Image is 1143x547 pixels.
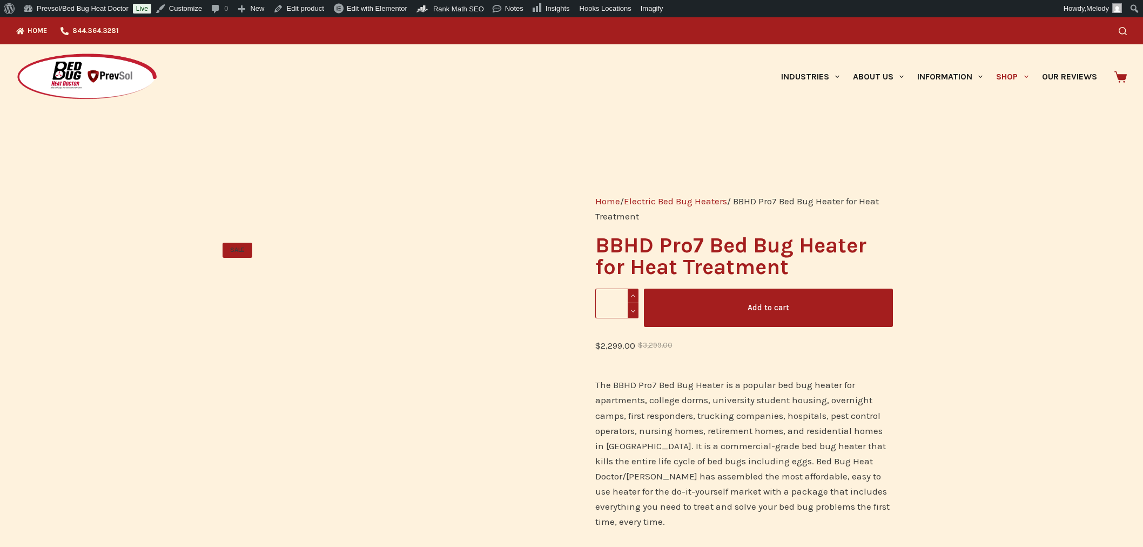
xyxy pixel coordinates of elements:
input: Product quantity [595,289,639,318]
img: Prevsol/Bed Bug Heat Doctor [16,53,158,101]
h1: BBHD Pro7 Bed Bug Heater for Heat Treatment [595,235,893,278]
button: Search [1119,27,1127,35]
span: $ [638,341,643,349]
nav: Top Menu [16,17,125,44]
a: Home [595,196,620,206]
nav: Primary [774,44,1104,109]
a: Electric Bed Bug Heaters [624,196,727,206]
span: Rank Math SEO [433,5,484,13]
a: Shop [990,44,1035,109]
a: 844.364.3281 [54,17,125,44]
a: Live [133,4,151,14]
a: Our Reviews [1035,44,1104,109]
span: SALE [223,243,252,258]
bdi: 3,299.00 [638,341,673,349]
a: Industries [774,44,846,109]
span: Melody [1086,4,1109,12]
bdi: 2,299.00 [595,340,635,351]
a: Information [911,44,990,109]
a: Home [16,17,54,44]
a: About Us [846,44,910,109]
button: Add to cart [644,289,893,327]
span: Edit with Elementor [347,4,407,12]
p: The BBHD Pro7 Bed Bug Heater is a popular bed bug heater for apartments, college dorms, universit... [595,377,893,529]
span: $ [595,340,601,351]
nav: Breadcrumb [595,194,893,224]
